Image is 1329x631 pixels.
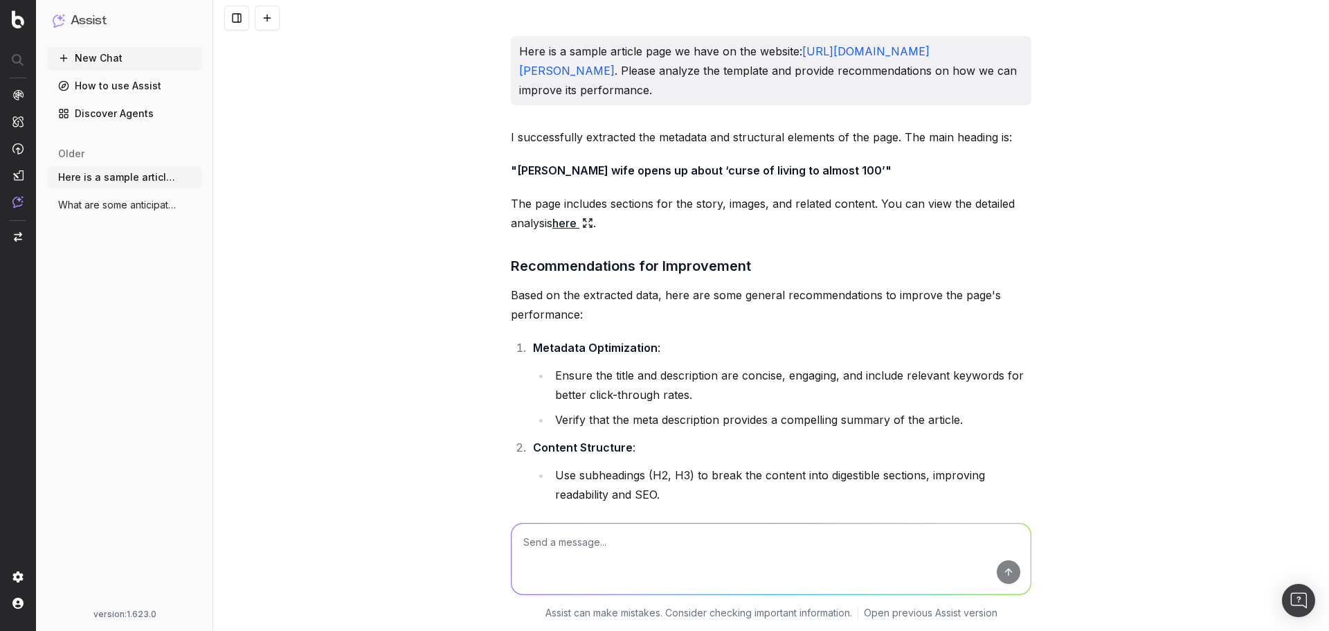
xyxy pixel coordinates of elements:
[53,14,65,27] img: Assist
[58,170,180,184] span: Here is a sample article page we have on
[53,11,197,30] button: Assist
[529,338,1031,429] li: :
[533,341,658,355] strong: Metadata Optimization
[12,143,24,154] img: Activation
[47,194,202,216] button: What are some anticipated trending topic
[12,571,24,583] img: Setting
[47,103,202,125] a: Discover Agents
[1282,584,1315,617] div: Open Intercom Messenger
[533,441,633,454] strong: Content Structure
[551,366,1031,405] li: Ensure the title and description are concise, engaging, and include relevant keywords for better ...
[864,606,997,620] a: Open previous Assist version
[12,10,24,28] img: Botify logo
[12,116,24,127] img: Intelligence
[551,410,1031,429] li: Verify that the meta description provides a compelling summary of the article.
[47,166,202,188] button: Here is a sample article page we have on
[511,255,1031,277] h3: Recommendations for Improvement
[511,285,1031,324] p: Based on the extracted data, here are some general recommendations to improve the page's performa...
[519,42,1023,100] p: Here is a sample article page we have on the website: . Please analyze the template and provide r...
[12,196,24,208] img: Assist
[71,11,107,30] h1: Assist
[14,232,22,242] img: Switch project
[511,163,892,177] strong: "[PERSON_NAME] wife opens up about ‘curse of living to almost 100’"
[545,606,852,620] p: Assist can make mistakes. Consider checking important information.
[12,598,24,609] img: My account
[529,438,1031,529] li: :
[47,75,202,97] a: How to use Assist
[53,609,197,620] div: version: 1.623.0
[511,127,1031,147] p: I successfully extracted the metadata and structural elements of the page. The main heading is:
[511,194,1031,233] p: The page includes sections for the story, images, and related content. You can view the detailed ...
[47,47,202,69] button: New Chat
[58,198,180,212] span: What are some anticipated trending topic
[58,147,84,161] span: older
[552,213,593,233] a: here
[12,170,24,181] img: Studio
[551,465,1031,504] li: Use subheadings (H2, H3) to break the content into digestible sections, improving readability and...
[12,89,24,100] img: Analytics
